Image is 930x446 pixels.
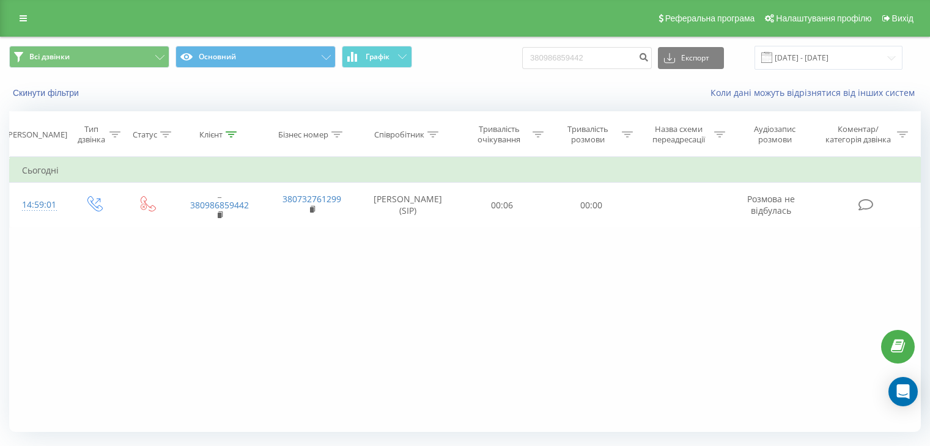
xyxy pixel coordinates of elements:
div: Клієнт [199,130,223,140]
span: Всі дзвінки [29,52,70,62]
button: Основний [175,46,336,68]
div: Open Intercom Messenger [888,377,918,406]
div: Назва схеми переадресації [647,124,711,145]
div: [PERSON_NAME] [6,130,67,140]
a: 380732761299 [282,193,341,205]
div: Коментар/категорія дзвінка [822,124,894,145]
button: Графік [342,46,412,68]
button: Експорт [658,47,724,69]
td: 00:00 [547,183,635,228]
td: 00:06 [458,183,547,228]
span: Вихід [892,13,913,23]
button: Всі дзвінки [9,46,169,68]
input: Пошук за номером [522,47,652,69]
a: 380986859442 [190,199,249,211]
div: Тип дзвінка [77,124,106,145]
td: Сьогодні [10,158,921,183]
td: [PERSON_NAME] (SIP) [358,183,458,228]
button: Скинути фільтри [9,87,85,98]
div: Тривалість розмови [558,124,619,145]
span: Графік [366,53,389,61]
td: _ [173,183,265,228]
div: Співробітник [374,130,424,140]
div: Бізнес номер [278,130,328,140]
span: Розмова не відбулась [747,193,795,216]
span: Реферальна програма [665,13,755,23]
span: Налаштування профілю [776,13,871,23]
div: 14:59:01 [22,193,54,217]
a: Коли дані можуть відрізнятися вiд інших систем [710,87,921,98]
div: Тривалість очікування [469,124,530,145]
div: Аудіозапис розмови [739,124,811,145]
div: Статус [133,130,157,140]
